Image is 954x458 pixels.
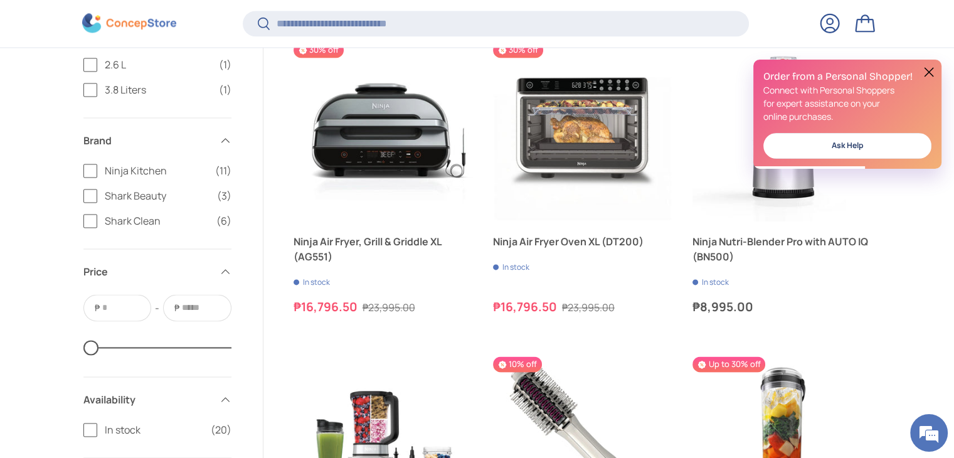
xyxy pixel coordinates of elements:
summary: Availability [83,378,231,423]
span: ₱ [93,302,101,315]
span: 30% off [294,42,344,58]
span: (11) [215,164,231,179]
a: Ninja Nutri-Blender Pro with AUTO IQ (BN500) [692,234,872,264]
a: Ninja Air Fryer, Grill & Griddle XL (AG551) [294,234,473,264]
span: 2.6 L [105,58,211,73]
img: ConcepStore [82,14,176,33]
span: - [155,301,159,316]
span: (1) [219,58,231,73]
span: ₱ [173,302,181,315]
span: (3) [217,189,231,204]
span: Shark Beauty [105,189,209,204]
p: Connect with Personal Shoppers for expert assistance on your online purchases. [763,83,931,123]
h2: Order from a Personal Shopper! [763,70,931,83]
span: Ninja Kitchen [105,164,208,179]
span: Up to 30% off [692,356,765,372]
span: Price [83,265,211,280]
span: (20) [211,423,231,438]
span: Shark Clean [105,214,209,229]
span: Brand [83,134,211,149]
a: Ninja Air Fryer Oven XL (DT200) [493,234,672,249]
a: Ninja Nutri-Blender Pro with AUTO IQ (BN500) [692,42,872,221]
span: (6) [216,214,231,229]
summary: Price [83,250,231,295]
span: 10% off [493,356,542,372]
span: 30% off [493,42,543,58]
a: Ninja Air Fryer, Grill & Griddle XL (AG551) [294,42,473,221]
span: In stock [105,423,203,438]
a: Ninja Air Fryer Oven XL (DT200) [493,42,672,221]
span: 3.8 Liters [105,83,211,98]
a: Ask Help [763,133,931,159]
summary: Brand [83,119,231,164]
span: (1) [219,83,231,98]
span: Availability [83,393,211,408]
